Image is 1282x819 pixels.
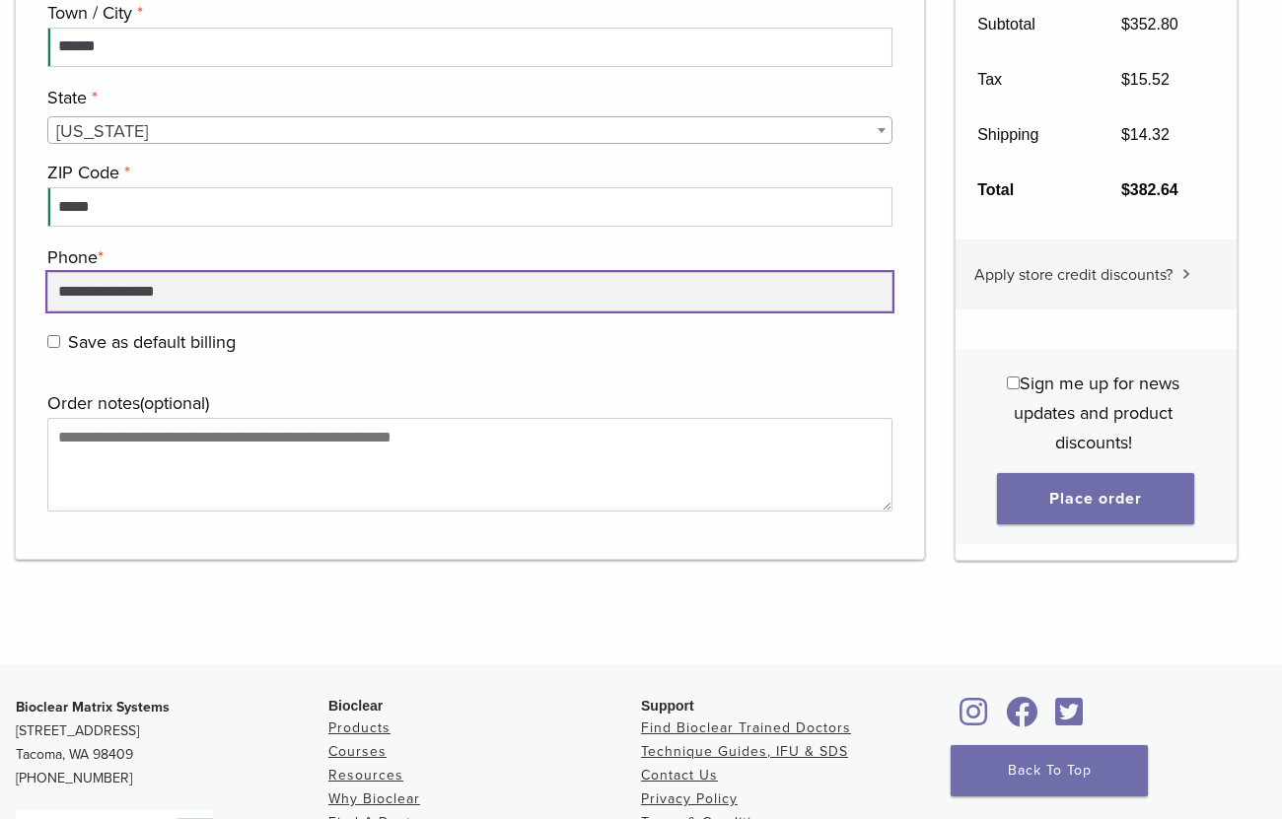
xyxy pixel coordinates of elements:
span: $ [1121,15,1130,32]
a: Bioclear [999,709,1044,728]
label: Save as default billing [47,327,888,357]
input: Sign me up for news updates and product discounts! [1007,375,1020,388]
a: Resources [328,767,403,784]
img: caret.svg [1182,268,1190,278]
th: Tax [956,51,1100,106]
span: (optional) [140,392,209,414]
a: Contact Us [641,767,718,784]
label: State [47,83,888,112]
a: Technique Guides, IFU & SDS [641,743,848,760]
span: $ [1121,125,1130,142]
label: Phone [47,242,888,272]
p: [STREET_ADDRESS] Tacoma, WA 98409 [PHONE_NUMBER] [16,696,328,790]
a: Products [328,719,391,736]
a: Find Bioclear Trained Doctors [641,719,851,736]
th: Total [956,162,1100,217]
bdi: 14.32 [1121,125,1170,142]
span: Sign me up for news updates and product discounts! [1014,372,1179,452]
a: Why Bioclear [328,790,420,807]
label: ZIP Code [47,158,888,187]
a: Privacy Policy [641,790,738,807]
span: Support [641,698,694,714]
a: Back To Top [951,745,1148,796]
span: State [47,116,892,144]
a: Bioclear [1048,709,1090,728]
bdi: 15.52 [1121,70,1170,87]
span: Apply store credit discounts? [974,264,1173,284]
bdi: 352.80 [1121,15,1178,32]
input: Save as default billing [47,335,60,348]
strong: Bioclear Matrix Systems [16,699,170,716]
a: Bioclear [954,709,995,728]
a: Courses [328,743,387,760]
bdi: 382.64 [1121,180,1178,197]
span: Texas [48,117,891,145]
button: Place order [997,472,1194,523]
span: $ [1121,180,1130,197]
span: Bioclear [328,698,383,714]
span: $ [1121,70,1130,87]
label: Order notes [47,388,888,418]
th: Shipping [956,106,1100,162]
